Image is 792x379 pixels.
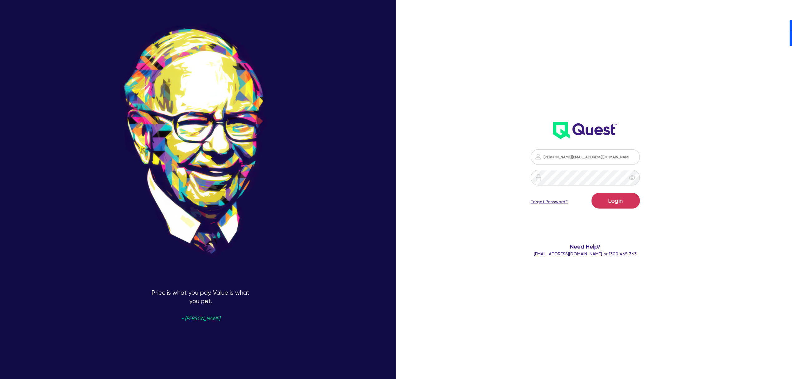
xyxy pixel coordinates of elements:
input: Email address [531,149,640,165]
span: Need Help? [476,242,695,251]
button: Login [592,193,640,209]
img: icon-password [534,153,542,160]
a: [EMAIL_ADDRESS][DOMAIN_NAME] [534,251,602,256]
a: Forgot Password? [531,199,568,205]
img: icon-password [535,174,542,181]
img: wH2k97JdezQIQAAAABJRU5ErkJggg== [553,122,617,139]
span: - [PERSON_NAME] [181,316,220,321]
span: or 1300 465 363 [534,251,637,256]
span: eye [629,175,635,181]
